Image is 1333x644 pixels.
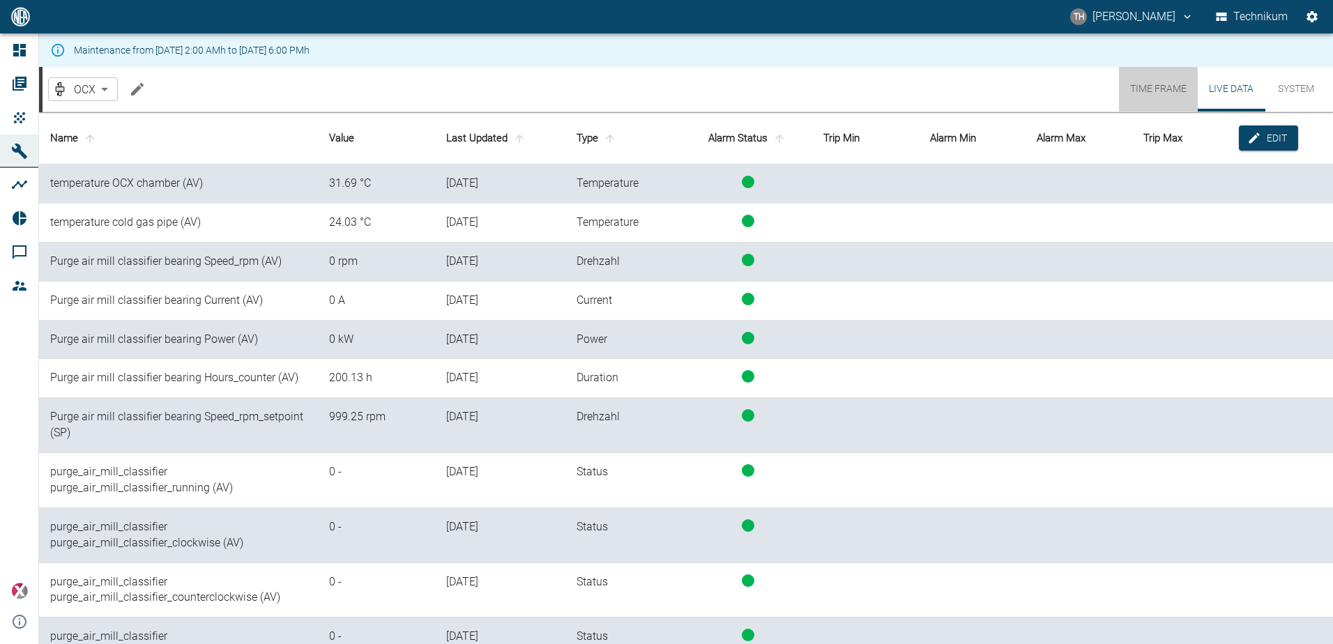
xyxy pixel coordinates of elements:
[11,583,28,599] img: Xplore Logo
[446,574,555,590] div: 8/8/2025, 2:25:30 PM
[565,204,684,243] td: Temperature
[39,112,318,164] th: Name
[742,332,754,344] span: status-running
[742,215,754,227] span: status-running
[39,453,318,508] td: purge_air_mill_classifier purge_air_mill_classifier_running (AV)
[446,370,555,386] div: 8/8/2025, 2:25:30 PM
[601,132,619,145] span: sort-type
[742,254,754,266] span: status-running
[742,574,754,587] span: status-running
[565,112,684,164] th: Type
[446,254,555,270] div: 8/8/2025, 2:25:30 PM
[329,254,424,270] div: 0 rpm
[742,519,754,532] span: status-running
[39,398,318,453] td: Purge air mill classifier bearing Speed_rpm_setpoint (SP)
[565,164,684,204] td: Temperature
[684,112,812,164] th: Alarm Status
[565,453,684,508] td: Status
[123,75,151,103] button: Edit machine
[1213,4,1291,29] button: Technikum
[1132,112,1239,164] th: Trip Max
[74,82,96,98] span: OCX
[39,243,318,282] td: Purge air mill classifier bearing Speed_rpm (AV)
[74,38,310,63] div: Maintenance from [DATE] 2:00 AMh to [DATE] 6:00 PMh
[446,293,555,309] div: 8/8/2025, 2:25:30 PM
[1119,67,1198,112] button: Time Frame
[565,243,684,282] td: Drehzahl
[435,112,566,164] th: Last Updated
[770,132,789,145] span: sort-status
[446,215,555,231] div: 8/8/2025, 2:25:30 PM
[565,359,684,398] td: Duration
[318,112,435,164] th: Value
[446,332,555,348] div: 8/8/2025, 2:25:30 PM
[329,409,424,425] div: 999.25 rpm
[39,359,318,398] td: Purge air mill classifier bearing Hours_counter (AV)
[565,321,684,360] td: Power
[446,409,555,425] div: 8/8/2025, 2:25:30 PM
[329,332,424,348] div: 0 kW
[329,215,424,231] div: 24.03 °C
[1265,67,1327,112] button: System
[565,282,684,321] td: Current
[329,519,424,535] div: 0 -
[742,464,754,477] span: status-running
[565,563,684,618] td: Status
[742,176,754,188] span: status-running
[742,409,754,422] span: status-running
[1239,125,1298,151] button: edit-alarms
[329,293,424,309] div: 0 A
[1068,4,1196,29] button: thomas.hosten@neuman-esser.de
[329,464,424,480] div: 0 -
[742,293,754,305] span: status-running
[39,204,318,243] td: temperature cold gas pipe (AV)
[1198,67,1265,112] button: Live Data
[812,112,919,164] th: Trip Min
[81,132,99,145] span: sort-name
[52,81,96,98] a: OCX
[39,282,318,321] td: Purge air mill classifier bearing Current (AV)
[329,370,424,386] div: 200.13333 h
[919,112,1026,164] th: Alarm Min
[565,398,684,453] td: Drehzahl
[565,508,684,563] td: Status
[1070,8,1087,25] div: TH
[510,132,528,145] span: sort-time
[39,321,318,360] td: Purge air mill classifier bearing Power (AV)
[446,519,555,535] div: 8/8/2025, 2:25:30 PM
[446,176,555,192] div: 8/8/2025, 2:25:30 PM
[329,574,424,590] div: 0 -
[446,464,555,480] div: 8/8/2025, 2:25:30 PM
[39,563,318,618] td: purge_air_mill_classifier purge_air_mill_classifier_counterclockwise (AV)
[1026,112,1132,164] th: Alarm Max
[1300,4,1325,29] button: Settings
[10,7,31,26] img: logo
[329,176,424,192] div: 31.69 °C
[742,629,754,641] span: status-running
[742,370,754,383] span: status-running
[39,508,318,563] td: purge_air_mill_classifier purge_air_mill_classifier_clockwise (AV)
[39,164,318,204] td: temperature OCX chamber (AV)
